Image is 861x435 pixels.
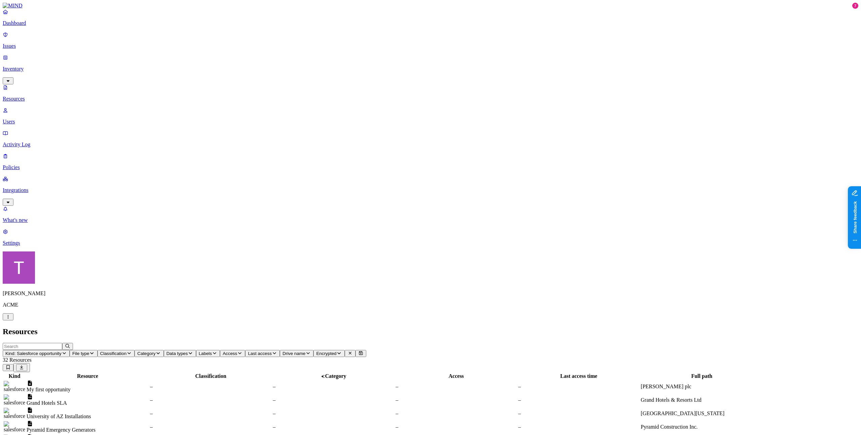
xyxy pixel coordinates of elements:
span: – [518,410,521,416]
div: Access [396,373,517,379]
p: [PERSON_NAME] [3,290,858,296]
img: salesforce [4,421,25,433]
span: Kind: Salesforce opportunity [5,351,62,356]
p: ACME [3,302,858,308]
div: Full path [641,373,763,379]
p: Activity Log [3,142,858,148]
p: Users [3,119,858,125]
img: salesforce [4,408,25,419]
div: Classification [150,373,271,379]
p: Policies [3,164,858,170]
img: salesforce [4,381,25,392]
span: – [273,410,275,416]
span: – [396,410,398,416]
p: Settings [3,240,858,246]
span: Category [325,373,346,379]
span: – [518,397,521,403]
span: – [396,397,398,403]
div: Pyramid Emergency Generators [27,427,149,433]
span: Access [223,351,237,356]
span: Drive name [283,351,305,356]
div: Grand Hotels & Resorts Ltd [641,397,763,403]
span: – [273,384,275,389]
div: Last access time [518,373,639,379]
div: My first opportunity [27,387,149,393]
p: Inventory [3,66,858,72]
div: 7 [852,3,858,9]
span: – [518,384,521,389]
div: Pyramid Construction Inc. [641,424,763,430]
div: [PERSON_NAME] plc [641,384,763,390]
p: Resources [3,96,858,102]
img: salesforce [4,394,25,406]
div: University of AZ Installations [27,413,149,420]
span: – [518,424,521,430]
div: Grand Hotels SLA [27,400,149,406]
img: MIND [3,3,23,9]
span: – [150,424,153,430]
span: – [396,424,398,430]
span: Last access [248,351,271,356]
span: – [273,424,275,430]
img: Tzvi Shir-Vaknin [3,251,35,284]
span: Encrypted [316,351,336,356]
div: Kind [4,373,25,379]
input: Search [3,343,62,350]
span: Classification [100,351,127,356]
h2: Resources [3,327,858,336]
span: 32 Resources [3,357,32,363]
p: Dashboard [3,20,858,26]
span: – [396,384,398,389]
p: Integrations [3,187,858,193]
span: – [273,397,275,403]
span: – [150,397,153,403]
span: Category [137,351,155,356]
div: Resource [27,373,149,379]
span: – [150,410,153,416]
div: [GEOGRAPHIC_DATA][US_STATE] [641,410,763,417]
span: Data types [166,351,188,356]
p: What's new [3,217,858,223]
span: File type [72,351,89,356]
span: Labels [199,351,212,356]
p: Issues [3,43,858,49]
span: – [150,384,153,389]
